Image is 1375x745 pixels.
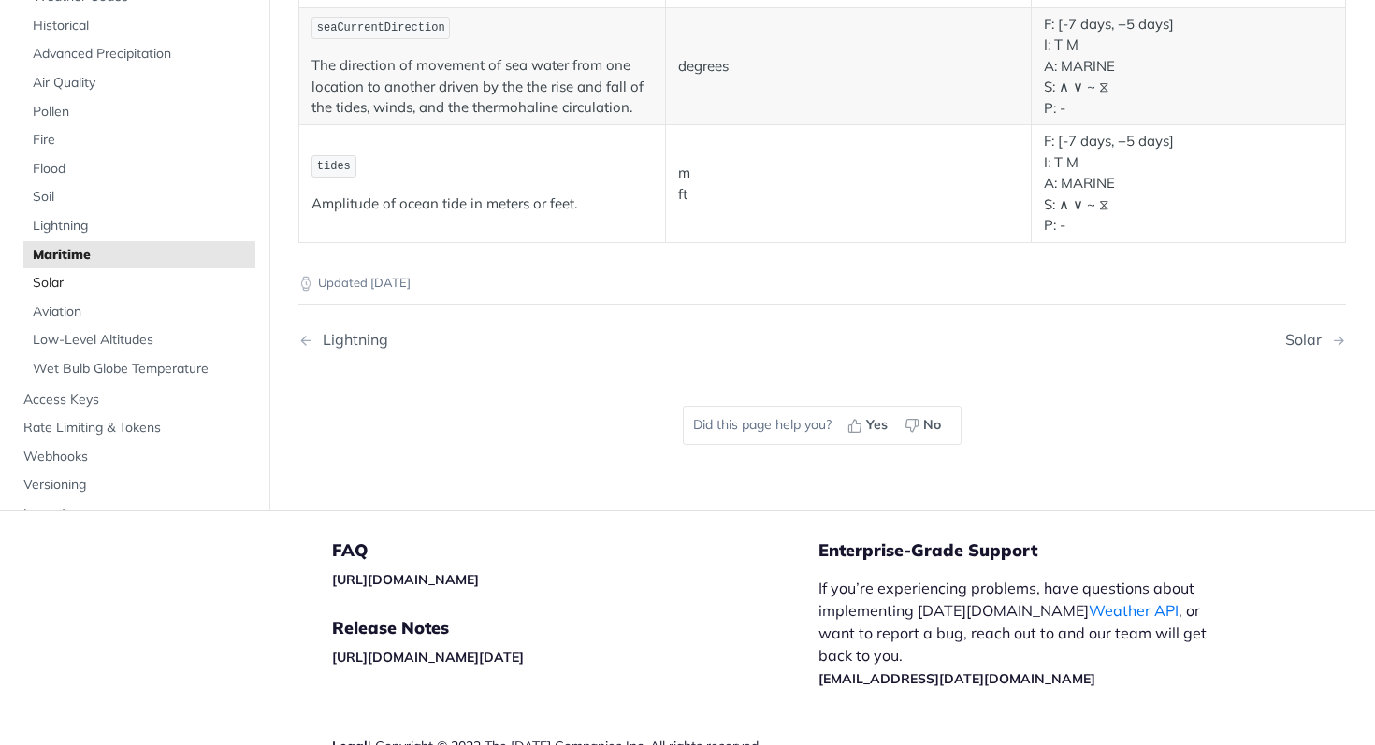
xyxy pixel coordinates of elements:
[23,240,255,268] a: Maritime
[683,406,962,445] div: Did this page help you?
[298,312,1346,367] nav: Pagination Controls
[332,539,818,562] h5: FAQ
[33,302,251,321] span: Aviation
[678,56,1020,78] p: degrees
[23,390,251,408] span: Access Keys
[23,476,251,494] span: Versioning
[14,385,255,413] a: Access Keys
[14,442,255,470] a: Webhooks
[23,326,255,354] a: Low-Level Altitudes
[1044,131,1333,236] p: F: [-7 days, +5 days] I: T M A: MARINE S: ∧ ∨ ~ ⧖ P: -
[923,415,941,435] span: No
[311,193,653,215] p: Amplitude of ocean tide in meters or feet.
[1044,14,1333,120] p: F: [-7 days, +5 days] I: T M A: MARINE S: ∧ ∨ ~ ⧖ P: -
[23,97,255,125] a: Pollen
[33,131,251,150] span: Fire
[23,297,255,325] a: Aviation
[14,471,255,499] a: Versioning
[23,69,255,97] a: Air Quality
[317,160,351,173] span: tides
[898,411,951,439] button: No
[33,74,251,93] span: Air Quality
[818,539,1256,562] h5: Enterprise-Grade Support
[1089,601,1179,620] a: Weather API
[23,12,255,40] a: Historical
[33,245,251,264] span: Maritime
[317,21,445,35] span: seaCurrentDirection
[33,360,251,379] span: Wet Bulb Globe Temperature
[33,217,251,236] span: Lightning
[33,274,251,293] span: Solar
[23,155,255,183] a: Flood
[23,40,255,68] a: Advanced Precipitation
[33,188,251,207] span: Soil
[1285,331,1346,349] a: Next Page: Solar
[866,415,888,435] span: Yes
[23,183,255,211] a: Soil
[1285,331,1331,349] div: Solar
[33,160,251,179] span: Flood
[14,500,255,528] a: Formats
[678,163,1020,205] p: m ft
[841,411,898,439] button: Yes
[818,577,1226,689] p: If you’re experiencing problems, have questions about implementing [DATE][DOMAIN_NAME] , or want ...
[298,331,747,349] a: Previous Page: Lightning
[818,670,1095,687] a: [EMAIL_ADDRESS][DATE][DOMAIN_NAME]
[23,505,251,523] span: Formats
[332,649,524,666] a: [URL][DOMAIN_NAME][DATE]
[33,102,251,121] span: Pollen
[313,331,388,349] div: Lightning
[14,414,255,442] a: Rate Limiting & Tokens
[33,45,251,64] span: Advanced Precipitation
[33,331,251,350] span: Low-Level Altitudes
[23,212,255,240] a: Lightning
[23,269,255,297] a: Solar
[23,419,251,437] span: Rate Limiting & Tokens
[23,355,255,383] a: Wet Bulb Globe Temperature
[33,17,251,36] span: Historical
[23,447,251,466] span: Webhooks
[23,126,255,154] a: Fire
[298,274,1346,293] p: Updated [DATE]
[332,571,479,588] a: [URL][DOMAIN_NAME]
[311,55,653,119] p: The direction of movement of sea water from one location to another driven by the the rise and fa...
[332,617,818,639] h5: Release Notes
